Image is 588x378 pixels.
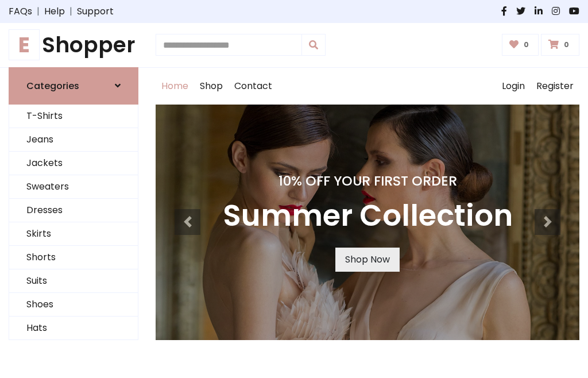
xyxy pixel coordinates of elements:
a: Support [77,5,114,18]
a: Skirts [9,222,138,246]
span: 0 [521,40,532,50]
a: Suits [9,269,138,293]
a: Home [156,68,194,105]
a: Register [531,68,579,105]
a: Dresses [9,199,138,222]
span: | [32,5,44,18]
span: | [65,5,77,18]
span: 0 [561,40,572,50]
a: Login [496,68,531,105]
a: FAQs [9,5,32,18]
a: Shorts [9,246,138,269]
h1: Shopper [9,32,138,58]
a: Hats [9,317,138,340]
span: E [9,29,40,60]
h3: Summer Collection [223,198,513,234]
a: Jeans [9,128,138,152]
a: Shop Now [335,248,400,272]
a: T-Shirts [9,105,138,128]
a: Categories [9,67,138,105]
a: Jackets [9,152,138,175]
a: EShopper [9,32,138,58]
a: 0 [541,34,579,56]
a: Sweaters [9,175,138,199]
h4: 10% Off Your First Order [223,173,513,189]
a: 0 [502,34,539,56]
a: Contact [229,68,278,105]
a: Help [44,5,65,18]
a: Shoes [9,293,138,317]
h6: Categories [26,80,79,91]
a: Shop [194,68,229,105]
